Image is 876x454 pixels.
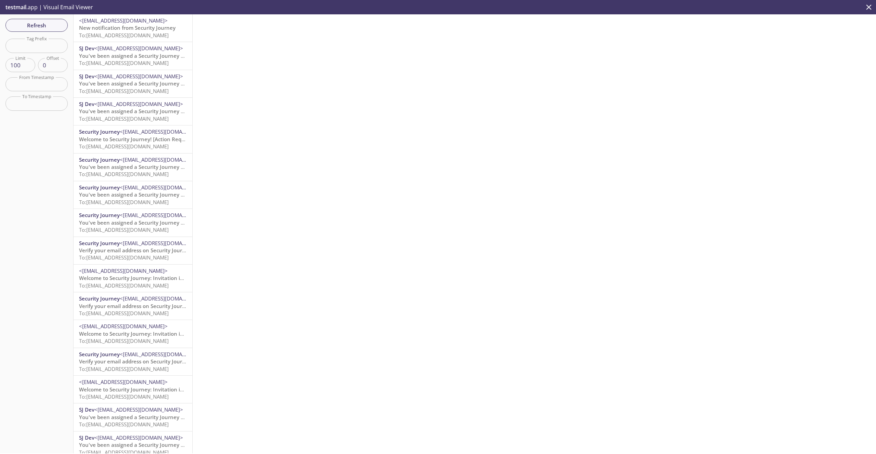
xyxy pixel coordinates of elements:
[79,59,169,66] span: To: [EMAIL_ADDRESS][DOMAIN_NAME]
[79,330,208,337] span: Welcome to Security Journey: Invitation instructions
[79,115,169,122] span: To: [EMAIL_ADDRESS][DOMAIN_NAME]
[74,292,192,320] div: Security Journey<[EMAIL_ADDRESS][DOMAIN_NAME]>Verify your email address on Security JourneyTo:[EM...
[74,237,192,264] div: Security Journey<[EMAIL_ADDRESS][DOMAIN_NAME]>Verify your email address on Security JourneyTo:[EM...
[94,45,183,52] span: <[EMAIL_ADDRESS][DOMAIN_NAME]>
[94,406,183,413] span: <[EMAIL_ADDRESS][DOMAIN_NAME]>
[79,101,94,107] span: SJ Dev
[79,275,208,281] span: Welcome to Security Journey: Invitation instructions
[94,434,183,441] span: <[EMAIL_ADDRESS][DOMAIN_NAME]>
[79,337,169,344] span: To: [EMAIL_ADDRESS][DOMAIN_NAME]
[79,156,120,163] span: Security Journey
[79,191,239,198] span: You've been assigned a Security Journey Knowledge Assessment
[79,282,169,289] span: To: [EMAIL_ADDRESS][DOMAIN_NAME]
[79,406,94,413] span: SJ Dev
[79,24,176,31] span: New notification from Security Journey
[79,73,94,80] span: SJ Dev
[79,378,168,385] span: <[EMAIL_ADDRESS][DOMAIN_NAME]>
[120,240,208,246] span: <[EMAIL_ADDRESS][DOMAIN_NAME]>
[79,199,169,205] span: To: [EMAIL_ADDRESS][DOMAIN_NAME]
[79,351,120,358] span: Security Journey
[74,376,192,403] div: <[EMAIL_ADDRESS][DOMAIN_NAME]>Welcome to Security Journey: Invitation instructionsTo:[EMAIL_ADDRE...
[120,128,208,135] span: <[EMAIL_ADDRESS][DOMAIN_NAME]>
[79,254,169,261] span: To: [EMAIL_ADDRESS][DOMAIN_NAME]
[79,32,169,39] span: To: [EMAIL_ADDRESS][DOMAIN_NAME]
[74,348,192,375] div: Security Journey<[EMAIL_ADDRESS][DOMAIN_NAME]>Verify your email address on Security JourneyTo:[EM...
[79,323,168,330] span: <[EMAIL_ADDRESS][DOMAIN_NAME]>
[79,108,239,115] span: You've been assigned a Security Journey Knowledge Assessment
[94,73,183,80] span: <[EMAIL_ADDRESS][DOMAIN_NAME]>
[79,184,120,191] span: Security Journey
[120,156,208,163] span: <[EMAIL_ADDRESS][DOMAIN_NAME]>
[5,3,26,11] span: testmail
[79,143,169,150] span: To: [EMAIL_ADDRESS][DOMAIN_NAME]
[79,45,94,52] span: SJ Dev
[79,17,168,24] span: <[EMAIL_ADDRESS][DOMAIN_NAME]>
[11,21,62,30] span: Refresh
[74,42,192,69] div: SJ Dev<[EMAIL_ADDRESS][DOMAIN_NAME]>You've been assigned a Security Journey Knowledge AssessmentT...
[74,14,192,42] div: <[EMAIL_ADDRESS][DOMAIN_NAME]>New notification from Security JourneyTo:[EMAIL_ADDRESS][DOMAIN_NAME]
[120,184,208,191] span: <[EMAIL_ADDRESS][DOMAIN_NAME]>
[79,52,239,59] span: You've been assigned a Security Journey Knowledge Assessment
[79,358,191,365] span: Verify your email address on Security Journey
[120,295,208,302] span: <[EMAIL_ADDRESS][DOMAIN_NAME]>
[74,209,192,236] div: Security Journey<[EMAIL_ADDRESS][DOMAIN_NAME]>You've been assigned a Security Journey Knowledge A...
[79,441,239,448] span: You've been assigned a Security Journey Knowledge Assessment
[79,247,191,254] span: Verify your email address on Security Journey
[79,365,169,372] span: To: [EMAIL_ADDRESS][DOMAIN_NAME]
[74,181,192,209] div: Security Journey<[EMAIL_ADDRESS][DOMAIN_NAME]>You've been assigned a Security Journey Knowledge A...
[79,414,239,420] span: You've been assigned a Security Journey Knowledge Assessment
[79,303,191,309] span: Verify your email address on Security Journey
[74,403,192,431] div: SJ Dev<[EMAIL_ADDRESS][DOMAIN_NAME]>You've been assigned a Security Journey Knowledge AssessmentT...
[74,320,192,347] div: <[EMAIL_ADDRESS][DOMAIN_NAME]>Welcome to Security Journey: Invitation instructionsTo:[EMAIL_ADDRE...
[79,171,169,177] span: To: [EMAIL_ADDRESS][DOMAIN_NAME]
[74,70,192,97] div: SJ Dev<[EMAIL_ADDRESS][DOMAIN_NAME]>You've been assigned a Security Journey Knowledge AssessmentT...
[79,136,196,143] span: Welcome to Security Journey! [Action Required]
[79,310,169,317] span: To: [EMAIL_ADDRESS][DOMAIN_NAME]
[79,219,239,226] span: You've been assigned a Security Journey Knowledge Assessment
[79,267,168,274] span: <[EMAIL_ADDRESS][DOMAIN_NAME]>
[79,295,120,302] span: Security Journey
[74,98,192,125] div: SJ Dev<[EMAIL_ADDRESS][DOMAIN_NAME]>You've been assigned a Security Journey Knowledge AssessmentT...
[74,153,192,181] div: Security Journey<[EMAIL_ADDRESS][DOMAIN_NAME]>You've been assigned a Security Journey Knowledge A...
[79,434,94,441] span: SJ Dev
[79,393,169,400] span: To: [EMAIL_ADDRESS][DOMAIN_NAME]
[79,80,239,87] span: You've been assigned a Security Journey Knowledge Assessment
[79,128,120,135] span: Security Journey
[79,163,239,170] span: You've been assigned a Security Journey Knowledge Assessment
[79,88,169,94] span: To: [EMAIL_ADDRESS][DOMAIN_NAME]
[79,212,120,218] span: Security Journey
[74,265,192,292] div: <[EMAIL_ADDRESS][DOMAIN_NAME]>Welcome to Security Journey: Invitation instructionsTo:[EMAIL_ADDRE...
[94,101,183,107] span: <[EMAIL_ADDRESS][DOMAIN_NAME]>
[120,212,208,218] span: <[EMAIL_ADDRESS][DOMAIN_NAME]>
[79,421,169,428] span: To: [EMAIL_ADDRESS][DOMAIN_NAME]
[5,19,68,32] button: Refresh
[120,351,208,358] span: <[EMAIL_ADDRESS][DOMAIN_NAME]>
[79,240,120,246] span: Security Journey
[79,386,208,393] span: Welcome to Security Journey: Invitation instructions
[74,125,192,153] div: Security Journey<[EMAIL_ADDRESS][DOMAIN_NAME]>Welcome to Security Journey! [Action Required]To:[E...
[79,226,169,233] span: To: [EMAIL_ADDRESS][DOMAIN_NAME]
